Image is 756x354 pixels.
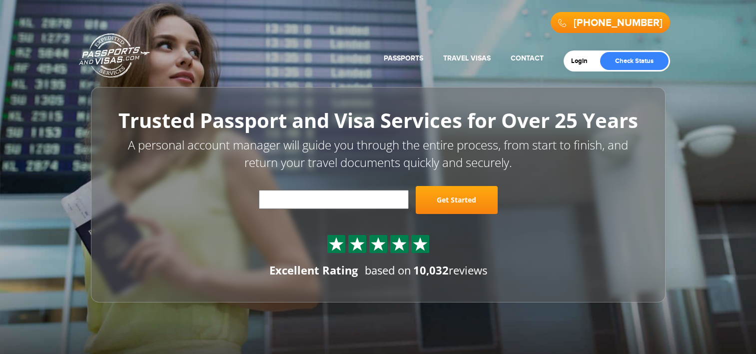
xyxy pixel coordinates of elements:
[350,236,365,251] img: Sprite St
[571,57,595,65] a: Login
[574,17,663,29] a: [PHONE_NUMBER]
[113,136,643,171] p: A personal account manager will guide you through the entire process, from start to finish, and r...
[371,236,386,251] img: Sprite St
[413,262,449,277] strong: 10,032
[600,52,669,70] a: Check Status
[511,54,544,62] a: Contact
[329,236,344,251] img: Sprite St
[113,109,643,131] h1: Trusted Passport and Visa Services for Over 25 Years
[365,262,411,277] span: based on
[416,186,498,214] a: Get Started
[413,236,428,251] img: Sprite St
[384,54,423,62] a: Passports
[269,262,358,278] div: Excellent Rating
[79,33,150,78] a: Passports & [DOMAIN_NAME]
[392,236,407,251] img: Sprite St
[443,54,491,62] a: Travel Visas
[413,262,487,277] span: reviews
